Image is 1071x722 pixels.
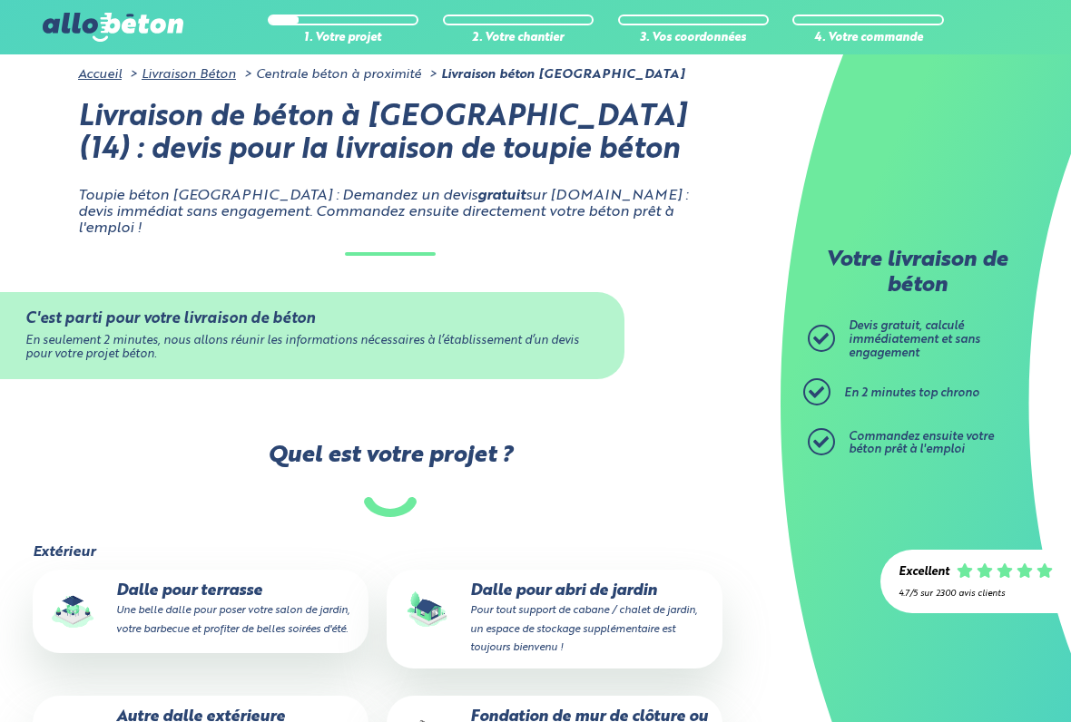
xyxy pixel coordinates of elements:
[31,443,749,516] label: Quel est votre projet ?
[45,582,103,640] img: final_use.values.terrace
[25,310,600,327] div: C'est parti pour votre livraison de béton
[425,67,684,82] li: Livraison béton [GEOGRAPHIC_DATA]
[33,544,95,561] legend: Extérieur
[240,67,421,82] li: Centrale béton à proximité
[78,68,122,81] a: Accueil
[443,32,594,45] div: 2. Votre chantier
[477,189,526,203] strong: gratuit
[399,582,457,640] img: final_use.values.garden_shed
[142,68,236,81] a: Livraison Béton
[618,32,769,45] div: 3. Vos coordonnées
[470,605,697,652] small: Pour tout support de cabane / chalet de jardin, un espace de stockage supplémentaire est toujours...
[116,605,349,634] small: Une belle dalle pour poser votre salon de jardin, votre barbecue et profiter de belles soirées d'...
[909,651,1051,702] iframe: Help widget launcher
[43,13,182,42] img: allobéton
[45,582,356,638] p: Dalle pour terrasse
[399,582,710,656] p: Dalle pour abri de jardin
[268,32,418,45] div: 1. Votre projet
[78,188,703,238] p: Toupie béton [GEOGRAPHIC_DATA] : Demandez un devis sur [DOMAIN_NAME] : devis immédiat sans engage...
[78,102,703,169] h1: Livraison de béton à [GEOGRAPHIC_DATA] (14) : devis pour la livraison de toupie béton
[792,32,943,45] div: 4. Votre commande
[25,335,600,361] div: En seulement 2 minutes, nous allons réunir les informations nécessaires à l’établissement d’un de...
